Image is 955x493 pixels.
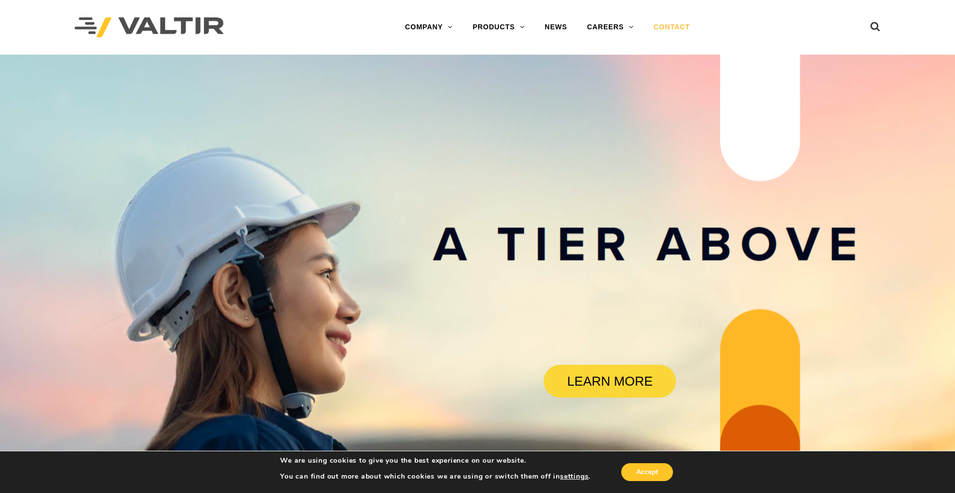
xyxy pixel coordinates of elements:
[535,17,577,37] a: NEWS
[644,17,700,37] a: CONTACT
[280,472,590,481] p: You can find out more about which cookies we are using or switch them off in .
[560,472,588,481] button: settings
[463,17,535,37] a: PRODUCTS
[75,17,224,38] img: Valtir
[395,17,463,37] a: COMPANY
[577,17,644,37] a: CAREERS
[621,463,673,481] button: Accept
[544,365,676,398] a: LEARN MORE
[280,456,590,465] p: We are using cookies to give you the best experience on our website.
